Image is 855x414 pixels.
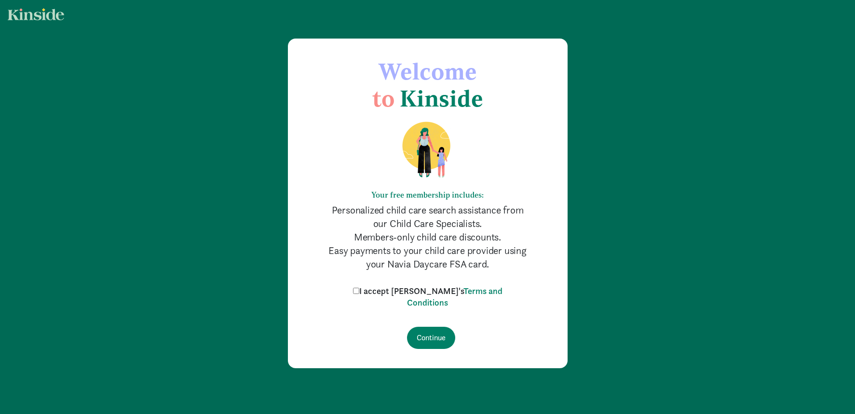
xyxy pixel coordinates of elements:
[326,203,529,230] p: Personalized child care search assistance from our Child Care Specialists.
[407,285,502,308] a: Terms and Conditions
[372,84,394,112] span: to
[326,244,529,271] p: Easy payments to your child care provider using your Navia Daycare FSA card.
[326,230,529,244] p: Members-only child care discounts.
[353,288,359,294] input: I accept [PERSON_NAME]'sTerms and Conditions
[351,285,505,308] label: I accept [PERSON_NAME]'s
[400,84,483,112] span: Kinside
[379,57,477,85] span: Welcome
[391,121,464,179] img: illustration-mom-daughter.png
[8,8,64,20] img: light.svg
[407,327,455,349] input: Continue
[326,190,529,200] h6: Your free membership includes:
